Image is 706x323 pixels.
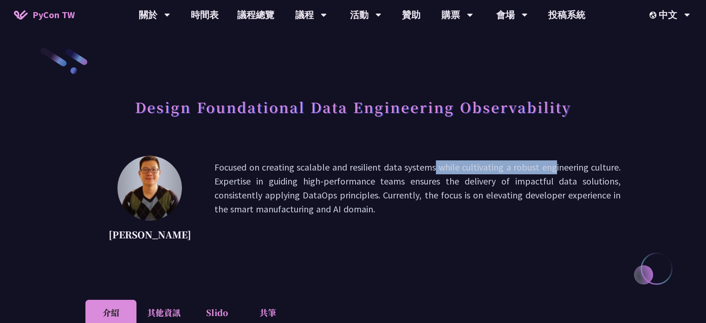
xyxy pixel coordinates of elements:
[649,12,659,19] img: Locale Icon
[5,3,84,26] a: PyCon TW
[214,160,621,244] p: Focused on creating scalable and resilient data systems while cultivating a robust engineering cu...
[109,228,191,242] p: [PERSON_NAME]
[117,156,182,221] img: Shuhsi Lin
[135,93,571,121] h1: Design Foundational Data Engineering Observability
[32,8,75,22] span: PyCon TW
[14,10,28,20] img: Home icon of PyCon TW 2025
